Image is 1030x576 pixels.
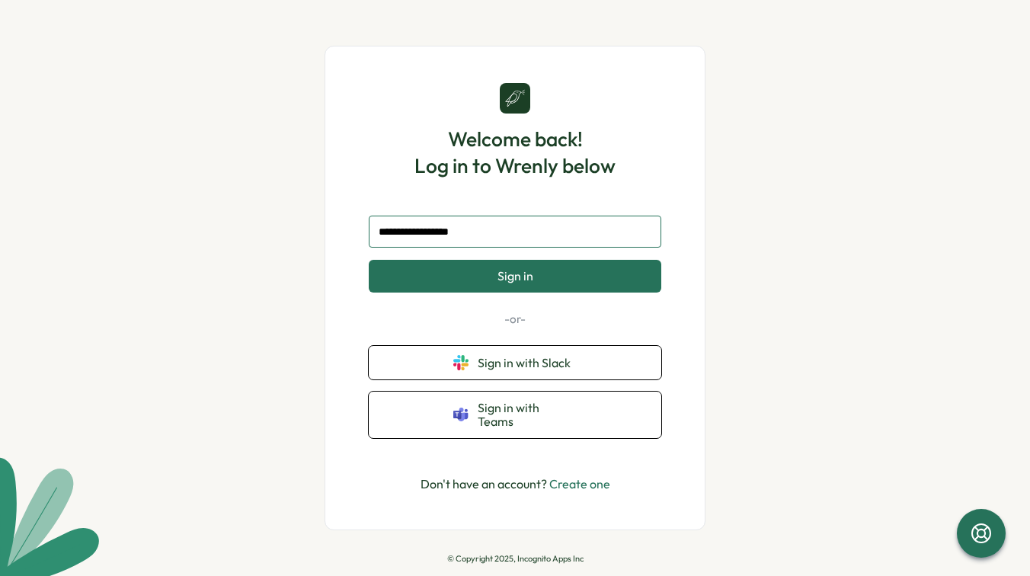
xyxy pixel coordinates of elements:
a: Create one [549,476,610,491]
button: Sign in with Teams [369,392,661,438]
span: Sign in [497,269,533,283]
p: © Copyright 2025, Incognito Apps Inc [447,554,584,564]
p: -or- [369,311,661,328]
span: Sign in with Slack [478,356,577,370]
p: Don't have an account? [421,475,610,494]
button: Sign in with Slack [369,346,661,379]
button: Sign in [369,260,661,292]
span: Sign in with Teams [478,401,577,429]
h1: Welcome back! Log in to Wrenly below [414,126,616,179]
